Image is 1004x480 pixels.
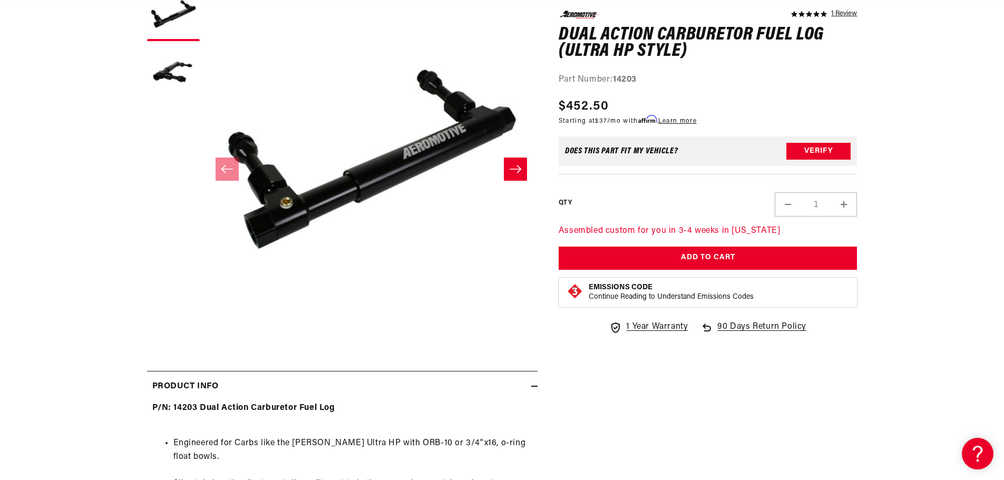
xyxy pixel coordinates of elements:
p: Starting at /mo with . [559,116,697,126]
summary: Product Info [147,371,538,402]
button: Load image 2 in gallery view [147,46,200,99]
span: Affirm [638,115,657,123]
strong: P/N: 14203 Dual Action Carburetor Fuel Log [152,404,335,412]
span: $452.50 [559,97,609,116]
button: Verify [786,143,851,160]
button: Emissions CodeContinue Reading to Understand Emissions Codes [589,283,754,302]
button: Add to Cart [559,246,857,270]
p: Assembled custom for you in 3-4 weeks in [US_STATE] [559,224,857,238]
a: 90 Days Return Policy [700,320,806,345]
label: QTY [559,198,572,207]
a: 1 reviews [831,11,857,18]
h1: Dual Action Carburetor Fuel Log (Ultra HP Style) [559,26,857,60]
button: Slide left [216,158,239,181]
li: Engineered for Carbs like the [PERSON_NAME] Ultra HP with ORB-10 or 3/4"x16, o-ring float bowls. [173,437,532,464]
a: 1 Year Warranty [609,320,688,334]
span: $37 [595,118,607,124]
span: 90 Days Return Policy [717,320,806,345]
button: Slide right [504,158,527,181]
strong: 14203 [613,75,637,83]
p: Continue Reading to Understand Emissions Codes [589,292,754,302]
strong: Emissions Code [589,283,652,291]
h2: Product Info [152,380,219,394]
img: Emissions code [567,283,583,300]
a: Learn more - Learn more about Affirm Financing (opens in modal) [658,118,697,124]
div: Part Number: [559,73,857,86]
div: Does This part fit My vehicle? [565,147,678,155]
span: 1 Year Warranty [626,320,688,334]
